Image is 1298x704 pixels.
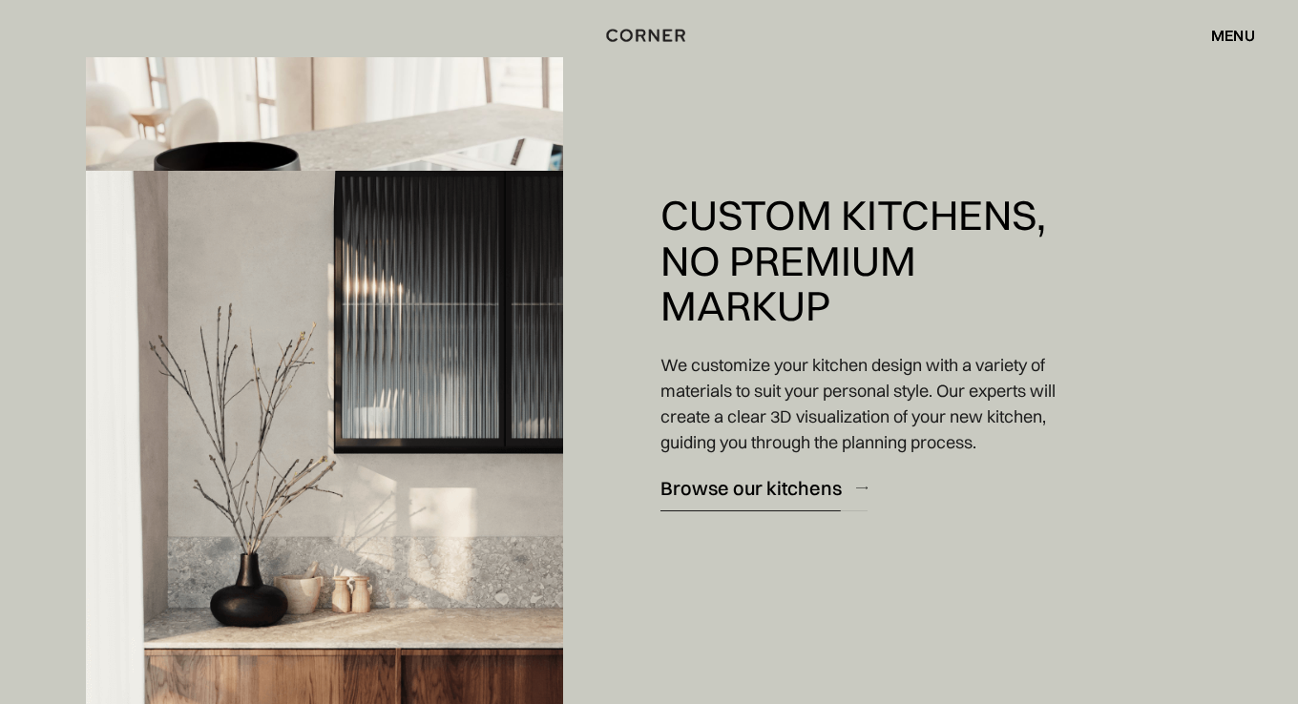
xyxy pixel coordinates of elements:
[1211,28,1255,43] div: menu
[660,352,1078,455] p: We customize your kitchen design with a variety of materials to suit your personal style. Our exp...
[660,465,868,511] a: Browse our kitchens
[660,193,1078,328] h2: Custom Kitchens, No Premium Markup
[1192,19,1255,52] div: menu
[660,475,842,501] div: Browse our kitchens
[597,23,702,48] a: home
